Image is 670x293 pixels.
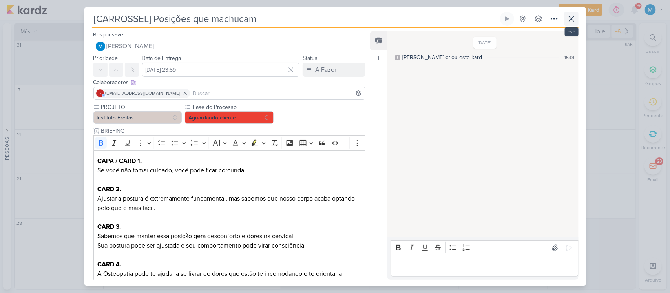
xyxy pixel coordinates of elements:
input: Texto sem título [100,127,366,135]
label: Prioridade [93,55,118,61]
img: MARIANA MIRANDA [96,42,105,51]
button: [PERSON_NAME] [93,39,366,53]
strong: CARD 2. [97,185,121,193]
span: [EMAIL_ADDRESS][DOMAIN_NAME] [106,90,181,97]
strong: CARD 4. [97,260,121,268]
p: Sabemos que manter essa posição gera desconforto e dores na cervical. [97,232,361,241]
button: Aguardando cliente [185,111,274,124]
div: A Fazer [315,65,336,74]
p: A Osteopatia pode te ajudar a se livrar de dores que estão te incomodando e te orientar a melhor ... [97,269,361,288]
p: g [99,92,101,96]
p: Se você não tomar cuidado, você pode ficar corcunda! [97,156,361,175]
strong: CARD 3. [97,223,121,231]
p: Sua postura pode ser ajustada e seu comportamento pode virar consciência. [97,241,361,250]
button: Instituto Freitas [93,111,182,124]
div: Editor toolbar [93,135,366,150]
label: Status [303,55,318,61]
label: Responsável [93,31,125,38]
div: giselyrlfreitas@gmail.com [96,89,104,97]
strong: CAPA / CARD 1. [97,157,142,165]
div: Editor editing area: main [391,255,578,277]
div: esc [565,27,579,36]
button: A Fazer [303,63,365,77]
div: Editor toolbar [391,240,578,255]
div: Ligar relógio [504,16,510,22]
label: PROJETO [100,103,182,111]
p: Ajustar a postura é extremamente fundamental, mas sabemos que nosso corpo acaba optando pelo que ... [97,194,361,213]
input: Buscar [192,89,364,98]
input: Kard Sem Título [92,12,498,26]
div: Colaboradores [93,78,366,87]
input: Select a date [142,63,300,77]
div: 15:01 [565,54,575,61]
label: Data de Entrega [142,55,181,61]
div: [PERSON_NAME] criou este kard [402,53,482,61]
label: Fase do Processo [192,103,274,111]
span: [PERSON_NAME] [107,42,154,51]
